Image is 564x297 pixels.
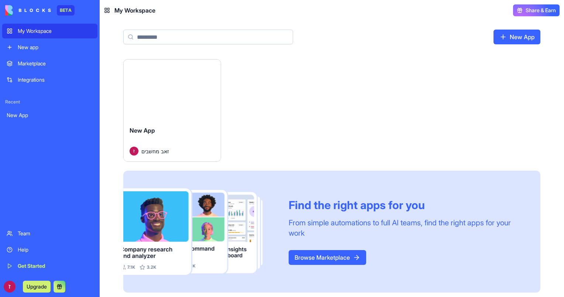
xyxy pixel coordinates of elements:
a: Get Started [2,259,97,273]
img: Avatar [130,147,138,156]
span: Recent [2,99,97,105]
div: Team [18,230,93,237]
span: My Workspace [114,6,155,15]
a: Team [2,226,97,241]
img: logo [5,5,51,16]
a: New App [493,30,540,44]
div: BETA [57,5,75,16]
a: New app [2,40,97,55]
a: New App [2,108,97,123]
a: Upgrade [23,283,51,290]
button: Share & Earn [513,4,560,16]
a: Browse Marketplace [289,250,366,265]
div: Help [18,246,93,253]
span: Share & Earn [526,7,556,14]
span: זאב מחשבים [141,147,169,155]
a: Integrations [2,72,97,87]
div: Integrations [18,76,93,83]
a: My Workspace [2,24,97,38]
span: New App [130,127,155,134]
div: Get Started [18,262,93,270]
div: From simple automations to full AI teams, find the right apps for your work [289,218,523,238]
div: My Workspace [18,27,93,35]
a: New AppAvatarזאב מחשבים [123,59,221,162]
a: Help [2,242,97,257]
a: Marketplace [2,56,97,71]
div: New app [18,44,93,51]
a: BETA [5,5,75,16]
div: New App [7,112,93,119]
button: Upgrade [23,281,51,293]
img: Frame_181_egmpey.png [123,188,277,275]
div: Marketplace [18,60,93,67]
img: ACg8ocI3W0A8TAtQAi5LGd3ZGkV72beD2i5R9jN2xjIhFdXQoFXKoAku=s96-c [4,281,16,293]
div: Find the right apps for you [289,198,523,212]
